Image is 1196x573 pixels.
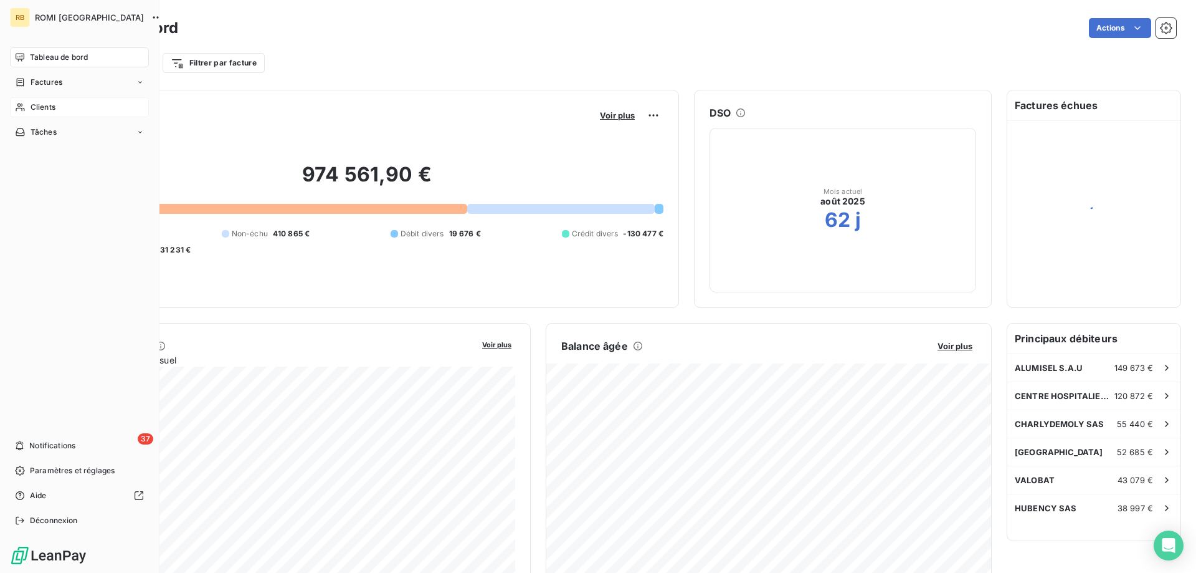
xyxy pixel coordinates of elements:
[449,228,481,239] span: 19 676 €
[70,354,473,367] span: Chiffre d'affaires mensuel
[1015,363,1083,373] span: ALUMISEL S.A.U
[561,339,628,354] h6: Balance âgée
[1114,363,1153,373] span: 149 673 €
[596,110,638,121] button: Voir plus
[29,440,75,451] span: Notifications
[1015,391,1114,401] span: CENTRE HOSPITALIER [GEOGRAPHIC_DATA]
[600,110,635,120] span: Voir plus
[163,53,265,73] button: Filtrer par facture
[30,52,88,63] span: Tableau de bord
[1007,90,1180,120] h6: Factures échues
[138,433,153,445] span: 37
[1015,447,1103,457] span: [GEOGRAPHIC_DATA]
[401,228,444,239] span: Débit divers
[156,244,191,256] span: -31 231 €
[1154,531,1184,561] div: Open Intercom Messenger
[10,97,149,117] a: Clients
[710,105,731,120] h6: DSO
[1118,503,1153,513] span: 38 997 €
[1114,391,1153,401] span: 120 872 €
[10,7,30,27] div: RB
[823,188,863,195] span: Mois actuel
[10,546,87,566] img: Logo LeanPay
[10,47,149,67] a: Tableau de bord
[1089,18,1151,38] button: Actions
[10,486,149,506] a: Aide
[1007,324,1180,354] h6: Principaux débiteurs
[934,340,976,352] button: Voir plus
[1117,447,1153,457] span: 52 685 €
[10,72,149,92] a: Factures
[232,228,268,239] span: Non-échu
[1118,475,1153,485] span: 43 079 €
[31,77,62,88] span: Factures
[1015,503,1077,513] span: HUBENCY SAS
[1015,419,1104,429] span: CHARLYDEMOLY SAS
[70,162,663,200] h2: 974 561,90 €
[482,340,511,349] span: Voir plus
[35,12,144,22] span: ROMI [GEOGRAPHIC_DATA]
[30,515,78,526] span: Déconnexion
[820,195,865,208] span: août 2025
[31,102,55,113] span: Clients
[273,228,310,239] span: 410 865 €
[572,228,619,239] span: Crédit divers
[30,490,47,501] span: Aide
[1117,419,1153,429] span: 55 440 €
[31,127,57,138] span: Tâches
[478,339,515,350] button: Voir plus
[30,465,115,476] span: Paramètres et réglages
[10,122,149,142] a: Tâches
[1015,475,1055,485] span: VALOBAT
[855,208,861,233] h2: j
[623,228,663,239] span: -130 477 €
[825,208,850,233] h2: 62
[10,461,149,481] a: Paramètres et réglages
[937,341,972,351] span: Voir plus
